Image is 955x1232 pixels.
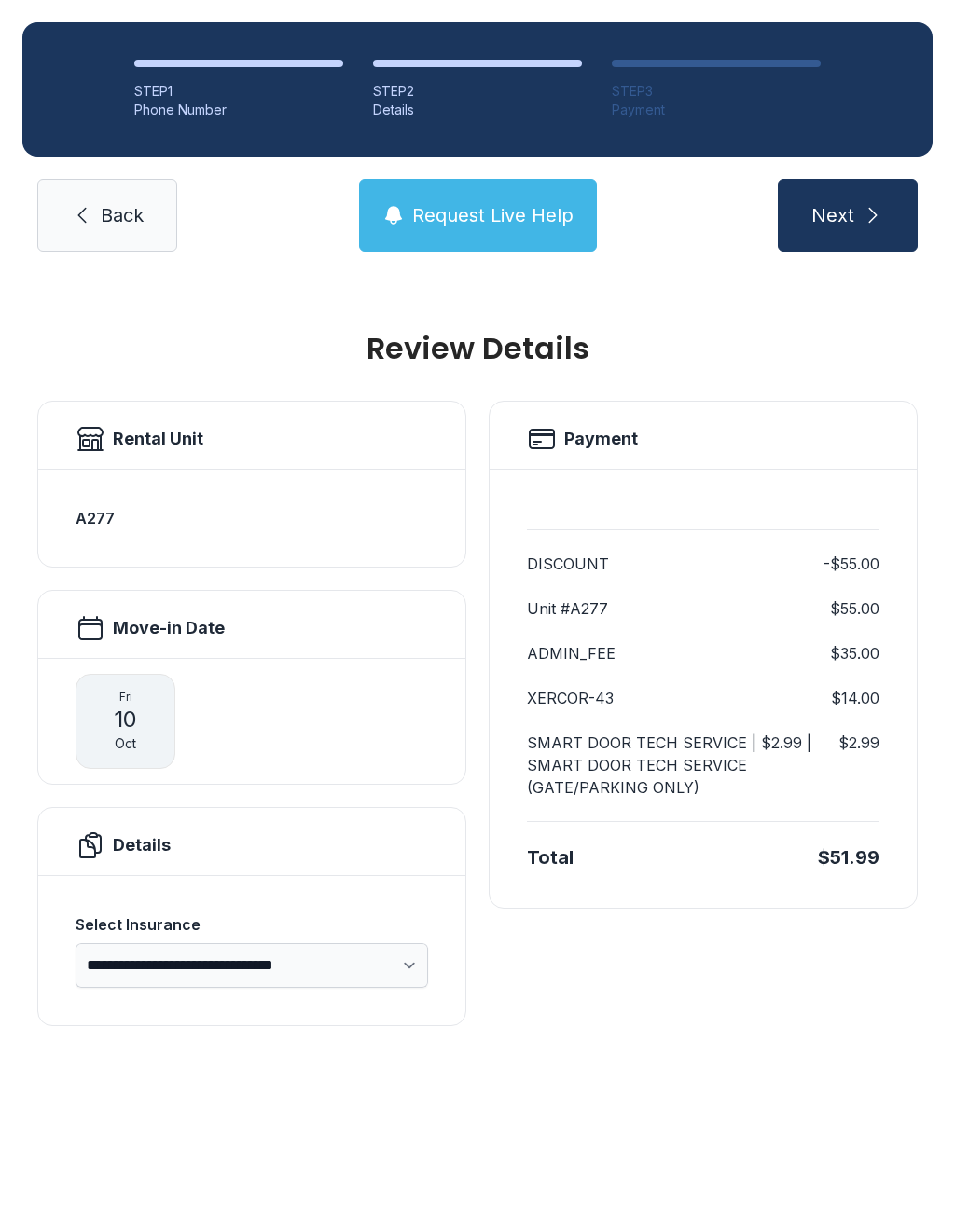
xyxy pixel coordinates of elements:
h2: Rental Unit [113,426,203,452]
div: Phone Number [134,101,343,119]
dd: -$55.00 [824,553,879,575]
h2: Details [113,832,171,858]
dd: $2.99 [838,732,879,799]
dt: ADMIN_FEE [527,642,616,664]
dt: DISCOUNT [527,553,609,575]
span: Oct [115,734,136,753]
span: Back [101,202,144,228]
select: Select Insurance [76,943,428,988]
dt: XERCOR-43 [527,687,614,709]
h1: Review Details [37,334,918,363]
dd: $14.00 [831,687,879,709]
div: STEP 1 [134,82,343,101]
div: $51.99 [818,844,879,870]
span: 10 [114,705,137,734]
div: Select Insurance [76,913,428,936]
span: Fri [119,690,132,705]
div: Total [527,844,574,870]
span: Request Live Help [412,202,574,228]
dd: $35.00 [830,642,879,664]
h3: A277 [76,507,428,529]
h2: Payment [564,426,638,452]
dd: $55.00 [830,597,879,620]
div: Payment [612,101,821,119]
dt: SMART DOOR TECH SERVICE | $2.99 | SMART DOOR TECH SERVICE (GATE/PARKING ONLY) [527,732,831,799]
div: STEP 3 [612,82,821,101]
h2: Move-in Date [113,615,225,641]
div: STEP 2 [373,82,582,101]
dt: Unit #A277 [527,597,608,620]
div: Details [373,101,582,119]
span: Next [811,202,854,228]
